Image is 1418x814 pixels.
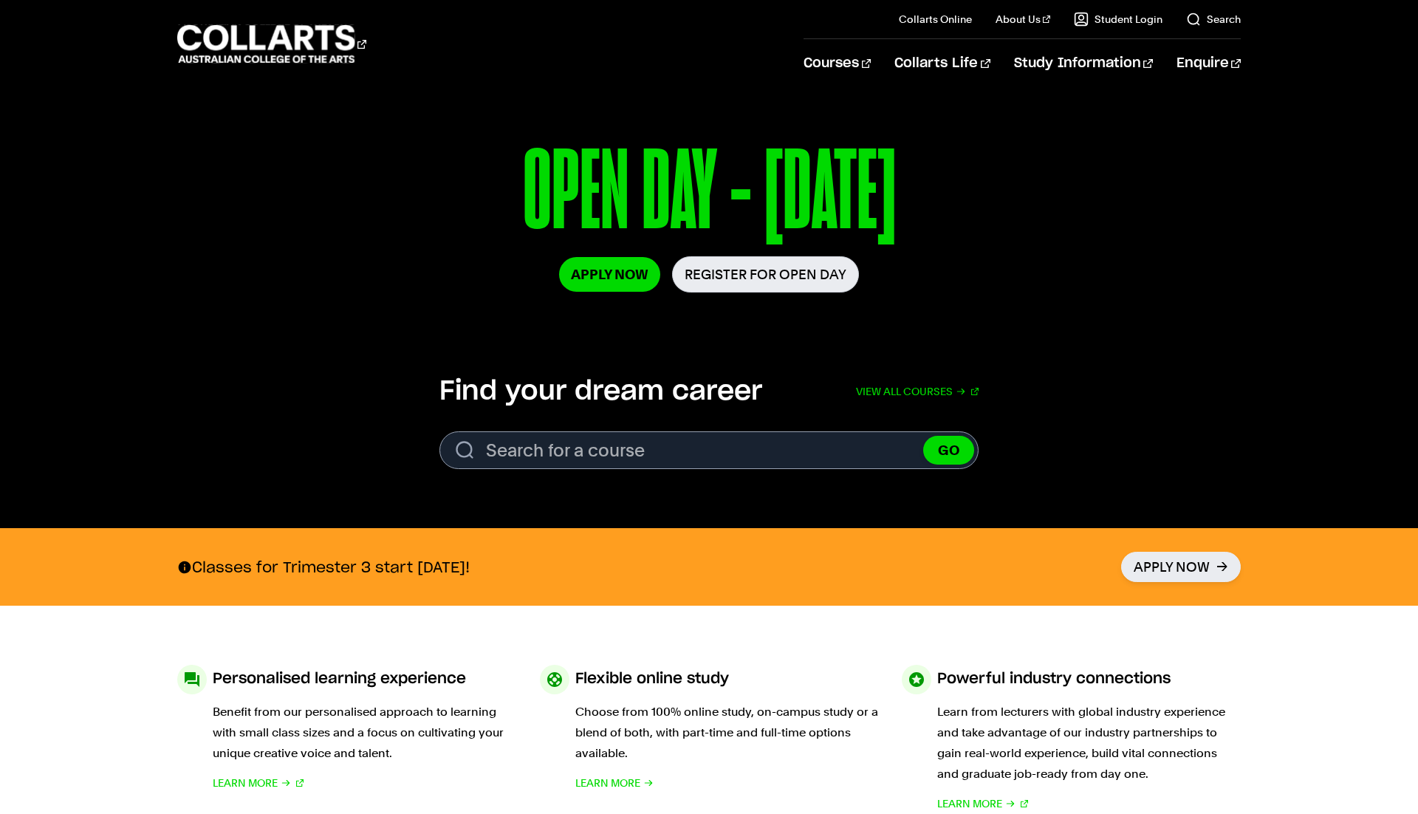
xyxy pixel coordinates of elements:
[937,702,1241,784] p: Learn from lecturers with global industry experience and take advantage of our industry partnersh...
[213,665,466,693] h3: Personalised learning experience
[575,773,654,793] a: Learn More
[923,436,974,465] button: GO
[177,558,470,577] p: Classes for Trimester 3 start [DATE]!
[559,257,660,292] a: Apply Now
[996,12,1050,27] a: About Us
[937,793,1002,814] span: Learn More
[1074,12,1162,27] a: Student Login
[177,23,366,65] div: Go to homepage
[894,39,990,88] a: Collarts Life
[575,665,729,693] h3: Flexible online study
[672,256,859,293] a: Register for Open Day
[1121,552,1241,582] a: Apply Now
[1014,39,1153,88] a: Study Information
[1176,39,1241,88] a: Enquire
[439,431,979,469] form: Search
[213,773,278,793] span: Learn More
[439,375,762,408] h2: Find your dream career
[575,773,640,793] span: Learn More
[1186,12,1241,27] a: Search
[213,702,516,764] p: Benefit from our personalised approach to learning with small class sizes and a focus on cultivat...
[804,39,871,88] a: Courses
[856,375,979,408] a: View all courses
[937,665,1171,693] h3: Powerful industry connections
[575,702,879,764] p: Choose from 100% online study, on-campus study or a blend of both, with part-time and full-time o...
[899,12,972,27] a: Collarts Online
[298,134,1120,256] p: OPEN DAY - [DATE]
[213,773,304,793] a: Learn More
[937,793,1028,814] a: Learn More
[439,431,979,469] input: Search for a course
